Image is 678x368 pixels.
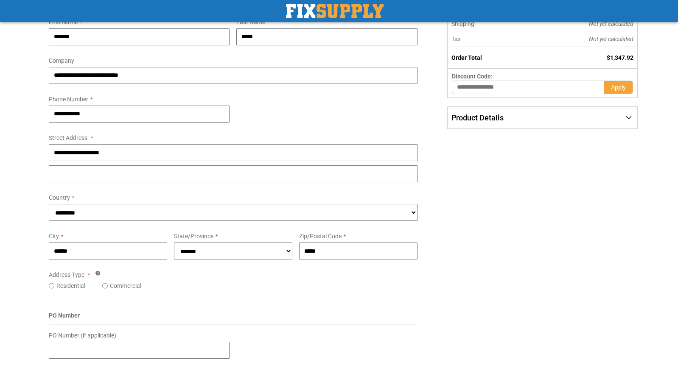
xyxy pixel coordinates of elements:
th: Tax [447,31,532,47]
span: State/Province [174,233,213,240]
img: Fix Industrial Supply [286,4,384,18]
span: Product Details [451,113,504,122]
button: Apply [604,81,633,94]
span: City [49,233,59,240]
span: PO Number (if applicable) [49,332,116,339]
span: Last Name [236,19,265,25]
span: Shipping [451,20,474,27]
div: PO Number [49,311,417,324]
span: Street Address [49,134,87,141]
span: Not yet calculated [589,36,633,42]
span: First Name [49,19,78,25]
span: Phone Number [49,96,88,103]
span: Not yet calculated [589,20,633,27]
label: Commercial [110,282,141,290]
span: Address Type [49,271,84,278]
span: Discount Code: [452,73,493,80]
span: $1,347.92 [607,54,633,61]
strong: Order Total [451,54,482,61]
span: Company [49,57,74,64]
span: Country [49,194,70,201]
span: Zip/Postal Code [299,233,342,240]
label: Residential [56,282,85,290]
span: Apply [611,84,626,91]
a: store logo [286,4,384,18]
